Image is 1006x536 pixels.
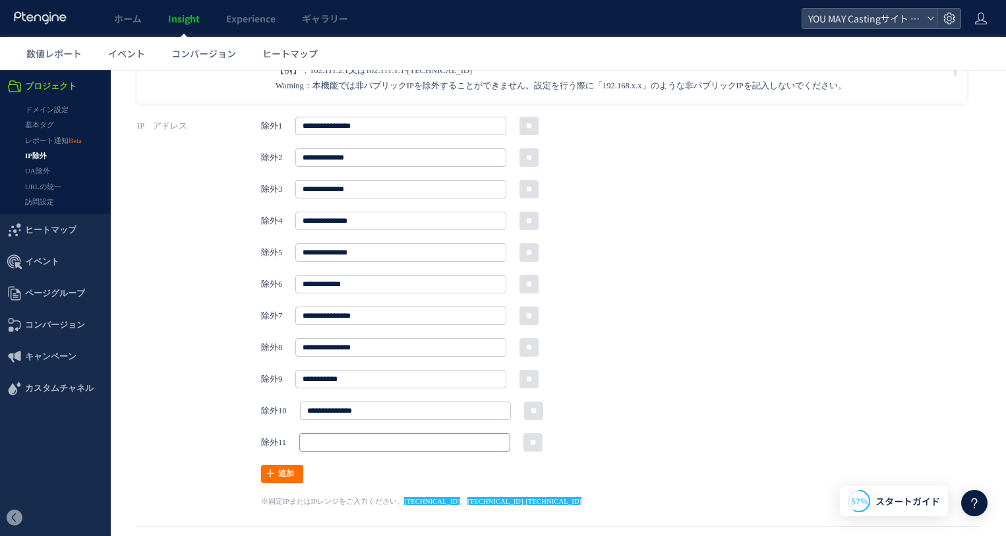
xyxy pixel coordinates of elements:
span: カスタムチャネル [25,303,94,334]
span: ヒートマップ [25,144,76,176]
em: [TECHNICAL_ID] [404,427,460,435]
strong: 除外5 [261,173,282,192]
strong: 除外2 [261,78,282,97]
a: 追加 [261,395,303,413]
strong: 除外6 [261,205,282,223]
span: コンバージョン [25,239,85,271]
span: スタートガイド [875,494,940,508]
span: イベント [25,176,59,208]
span: 数値レポート [26,47,82,60]
span: キャンペーン [25,271,76,303]
strong: 除外8 [261,268,282,287]
strong: 除外4 [261,142,282,160]
strong: 除外11 [261,363,286,382]
span: プロジェクト [25,1,76,32]
span: YOU MAY Castingサイト データ計測 [804,9,922,28]
span: ホーム [114,12,142,25]
strong: 除外9 [261,300,282,318]
span: コンバージョン [171,47,236,60]
strong: 除外1 [261,47,282,65]
strong: 除外3 [261,110,282,129]
span: Experience [226,12,276,25]
strong: 除外7 [261,237,282,255]
span: ページグループ [25,208,85,239]
em: [TECHNICAL_ID]-[TECHNICAL_ID] [467,427,581,435]
span: イベント [108,47,145,60]
span: ヒートマップ [262,47,318,60]
span: ギャラリー [302,12,348,25]
p: ※固定IPまたはIPレンジをご入力ください。 、 [261,420,980,436]
p: Warning：本機能では非パブリックIPを除外することができません。設定を行う際に「192.168.x.x」のような非パブリックIPを記入しないでください。 [276,9,931,22]
strong: 除外10 [261,332,287,350]
label: IP アドレス [137,47,261,65]
span: Insight [168,12,200,25]
span: 57% [851,495,868,506]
